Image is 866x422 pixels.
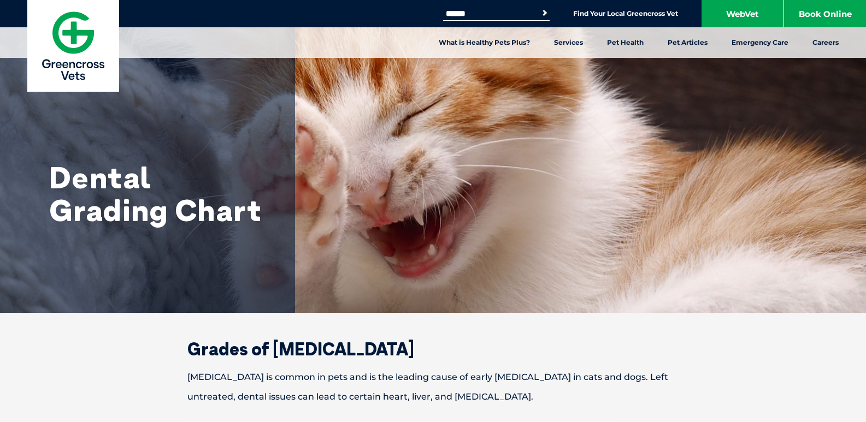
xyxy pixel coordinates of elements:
a: Find Your Local Greencross Vet [573,9,678,18]
a: Pet Articles [656,27,720,58]
a: Services [542,27,595,58]
p: [MEDICAL_DATA] is common in pets and is the leading cause of early [MEDICAL_DATA] in cats and dog... [149,367,717,407]
button: Search [539,8,550,19]
h1: Dental Grading Chart [49,161,268,227]
h2: Grades of [MEDICAL_DATA] [149,340,717,358]
a: Pet Health [595,27,656,58]
a: Careers [800,27,851,58]
a: What is Healthy Pets Plus? [427,27,542,58]
a: Emergency Care [720,27,800,58]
